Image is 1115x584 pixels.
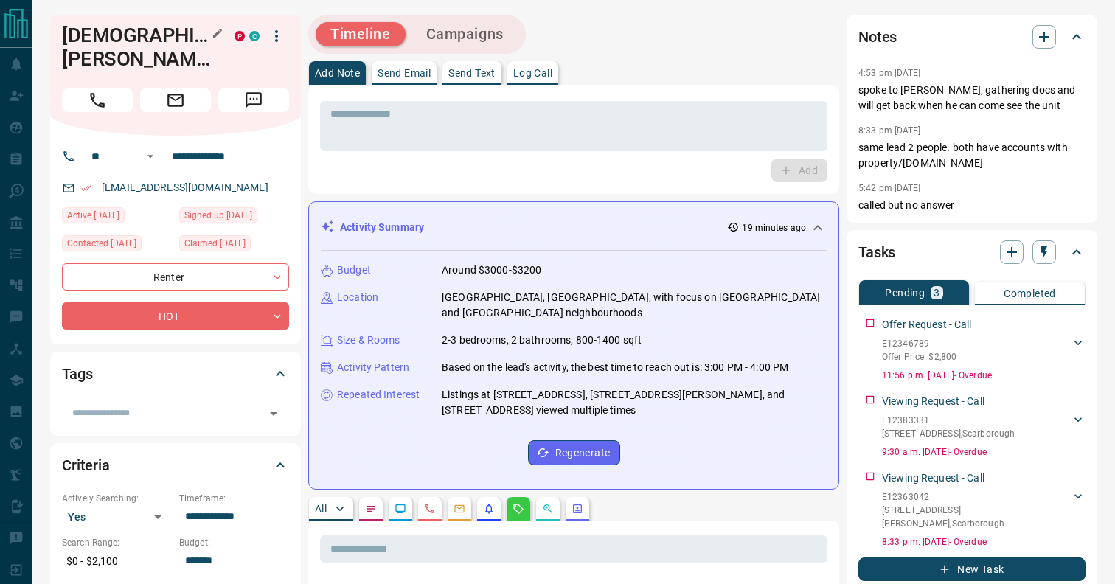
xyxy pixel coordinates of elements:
p: Viewing Request - Call [882,470,984,486]
p: Completed [1004,288,1056,299]
p: Budget: [179,536,289,549]
svg: Email Verified [81,183,91,193]
div: HOT [62,302,289,330]
div: Notes [858,19,1086,55]
svg: Requests [513,503,524,515]
div: property.ca [235,31,245,41]
span: Email [140,88,211,112]
p: 2-3 bedrooms, 2 bathrooms, 800-1400 sqft [442,333,642,348]
p: Send Text [448,68,496,78]
span: Contacted [DATE] [67,236,136,251]
p: 5:42 pm [DATE] [858,183,921,193]
p: Send Email [378,68,431,78]
p: All [315,504,327,514]
div: Tags [62,356,289,392]
div: Wed Sep 03 2025 [62,235,172,256]
p: Add Note [315,68,360,78]
div: Thu Apr 10 2025 [179,235,289,256]
span: Active [DATE] [67,208,119,223]
button: Open [142,147,159,165]
p: spoke to [PERSON_NAME], gathering docs and will get back when he can come see the unit [858,83,1086,114]
p: Timeframe: [179,492,289,505]
p: called but no answer [858,198,1086,213]
div: Renter [62,263,289,291]
svg: Calls [424,503,436,515]
p: $0 - $2,100 [62,549,172,574]
p: Offer Price: $2,800 [882,350,956,364]
div: Tasks [858,234,1086,270]
div: E12346789Offer Price: $2,800 [882,334,1086,366]
p: Repeated Interest [337,387,420,403]
p: E12346789 [882,337,956,350]
div: condos.ca [249,31,260,41]
span: Signed up [DATE] [184,208,252,223]
div: Criteria [62,448,289,483]
svg: Notes [365,503,377,515]
h2: Notes [858,25,897,49]
button: Timeline [316,22,406,46]
p: 8:33 p.m. [DATE] - Overdue [882,535,1086,549]
div: Yes [62,505,172,529]
div: E12383331[STREET_ADDRESS],Scarborough [882,411,1086,443]
p: Pending [885,288,925,298]
p: Offer Request - Call [882,317,972,333]
p: same lead 2 people. both have accounts with property/[DOMAIN_NAME] [858,140,1086,171]
p: 11:56 p.m. [DATE] - Overdue [882,369,1086,382]
p: Around $3000-$3200 [442,263,541,278]
p: Based on the lead's activity, the best time to reach out is: 3:00 PM - 4:00 PM [442,360,788,375]
a: [EMAIL_ADDRESS][DOMAIN_NAME] [102,181,268,193]
p: 8:33 pm [DATE] [858,125,921,136]
svg: Lead Browsing Activity [395,503,406,515]
p: 19 minutes ago [742,221,806,234]
p: [GEOGRAPHIC_DATA], [GEOGRAPHIC_DATA], with focus on [GEOGRAPHIC_DATA] and [GEOGRAPHIC_DATA] neigh... [442,290,827,321]
h2: Tags [62,362,92,386]
h1: [DEMOGRAPHIC_DATA][PERSON_NAME] [62,24,212,71]
button: Campaigns [411,22,518,46]
h2: Tasks [858,240,895,264]
p: Location [337,290,378,305]
p: 3 [934,288,939,298]
p: Log Call [513,68,552,78]
p: Listings at [STREET_ADDRESS], [STREET_ADDRESS][PERSON_NAME], and [STREET_ADDRESS] viewed multiple... [442,387,827,418]
svg: Opportunities [542,503,554,515]
p: Budget [337,263,371,278]
p: 4:53 pm [DATE] [858,68,921,78]
p: Search Range: [62,536,172,549]
svg: Emails [454,503,465,515]
p: Activity Pattern [337,360,409,375]
p: Activity Summary [340,220,424,235]
p: Actively Searching: [62,492,172,505]
svg: Listing Alerts [483,503,495,515]
span: Call [62,88,133,112]
div: Activity Summary19 minutes ago [321,214,827,241]
p: E12383331 [882,414,1015,427]
button: Regenerate [528,440,620,465]
button: New Task [858,557,1086,581]
div: Fri Sep 12 2025 [62,207,172,228]
h2: Criteria [62,453,110,477]
p: E12363042 [882,490,1071,504]
svg: Agent Actions [572,503,583,515]
span: Message [218,88,289,112]
div: E12363042[STREET_ADDRESS][PERSON_NAME],Scarborough [882,487,1086,533]
span: Claimed [DATE] [184,236,246,251]
p: [STREET_ADDRESS][PERSON_NAME] , Scarborough [882,504,1071,530]
p: Size & Rooms [337,333,400,348]
button: Open [263,403,284,424]
p: [STREET_ADDRESS] , Scarborough [882,427,1015,440]
p: 9:30 a.m. [DATE] - Overdue [882,445,1086,459]
div: Tue May 21 2024 [179,207,289,228]
p: Viewing Request - Call [882,394,984,409]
